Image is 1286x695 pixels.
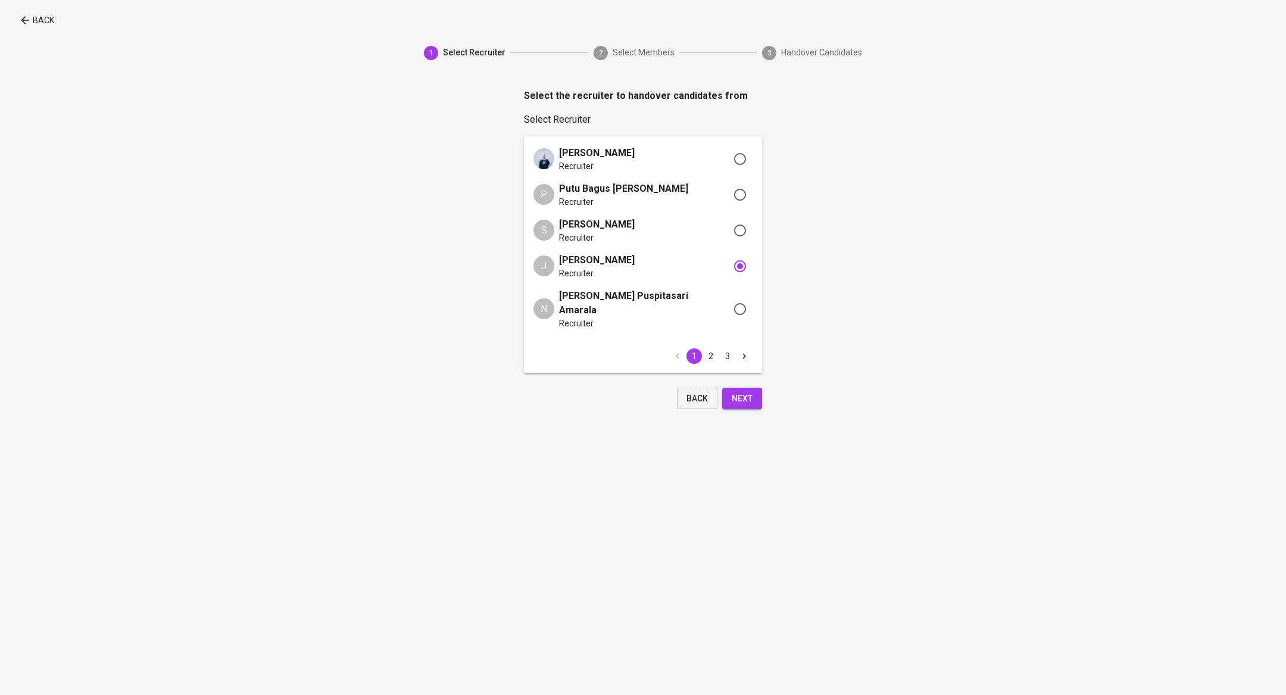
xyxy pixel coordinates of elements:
p: [PERSON_NAME] [559,253,635,267]
p: [PERSON_NAME] [559,217,635,232]
div: J [533,255,554,276]
div: P [533,184,554,205]
p: [PERSON_NAME] [559,146,635,160]
p: Select the recruiter to handover candidates from [524,89,762,103]
nav: pagination navigation [669,348,753,364]
img: annisa@glints.com [533,148,554,169]
p: Recruiter [559,196,688,208]
div: N [533,298,554,319]
p: [PERSON_NAME] Puspitasari Amarala [559,289,728,317]
p: Recruiter [559,267,635,279]
button: Next [722,388,762,410]
text: 2 [598,49,603,57]
button: page 1 [686,348,702,364]
button: Back [677,388,717,410]
text: 3 [767,49,772,57]
span: Select Members [613,46,675,58]
span: Handover Candidates [781,46,862,58]
span: Next [732,391,753,406]
button: Back [14,10,59,32]
button: Go to page 3 [720,348,735,364]
span: Back [686,391,708,406]
p: Recruiter [559,160,635,172]
span: Select Recruiter [443,46,505,58]
p: Recruiter [559,232,635,244]
button: Go to page 2 [703,348,719,364]
p: Recruiter [559,317,728,329]
button: Go to next page [736,348,752,364]
p: Putu Bagus [PERSON_NAME] [559,182,688,196]
text: 1 [429,49,433,57]
div: S [533,220,554,241]
p: Back [33,14,54,26]
p: Select Recruiter [524,113,762,127]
